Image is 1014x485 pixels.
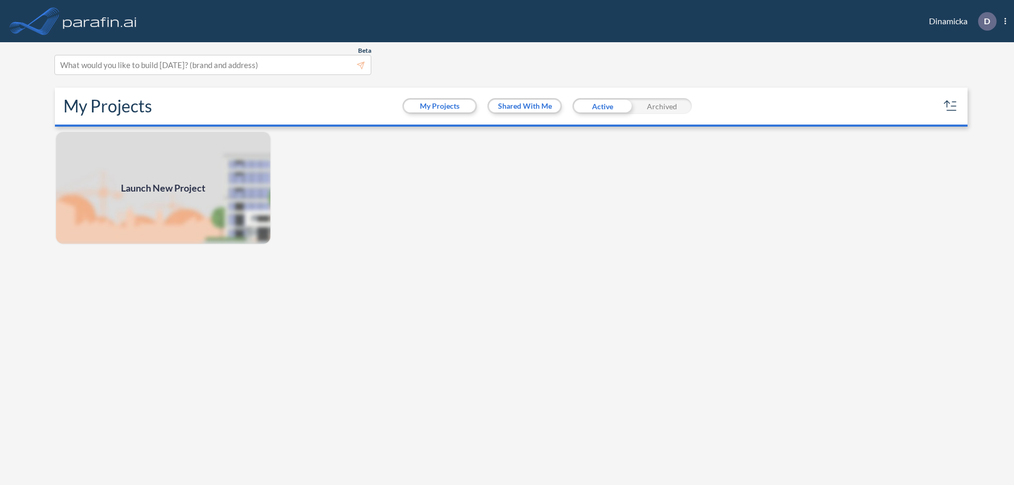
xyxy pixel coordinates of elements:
[55,131,271,245] img: add
[942,98,959,115] button: sort
[55,131,271,245] a: Launch New Project
[404,100,475,112] button: My Projects
[63,96,152,116] h2: My Projects
[121,181,205,195] span: Launch New Project
[984,16,990,26] p: D
[572,98,632,114] div: Active
[61,11,139,32] img: logo
[913,12,1006,31] div: Dinamicka
[358,46,371,55] span: Beta
[489,100,560,112] button: Shared With Me
[632,98,692,114] div: Archived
